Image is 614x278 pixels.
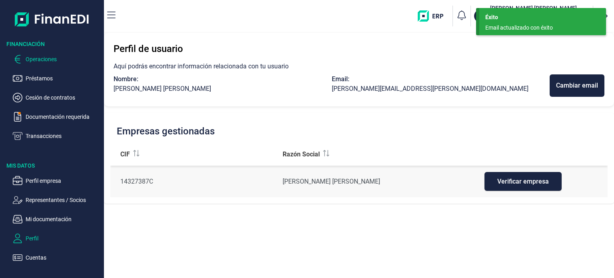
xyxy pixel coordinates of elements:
h3: Perfil de usuario [114,42,604,55]
span: Verificar empresa [497,178,549,184]
button: Operaciones [13,54,101,64]
p: Documentación requerida [26,112,101,122]
div: 14327387C [120,177,270,186]
h2: Empresas gestionadas [117,126,215,137]
button: MI[PERSON_NAME] [PERSON_NAME][PERSON_NAME] [PERSON_NAME](14327387C) [474,4,590,28]
button: Documentación requerida [13,112,101,122]
div: Email: [332,74,550,84]
button: Cuentas [13,253,101,262]
div: [PERSON_NAME] [PERSON_NAME] [114,84,332,94]
p: Mi documentación [26,214,101,224]
button: Préstamos [13,74,101,83]
p: Operaciones [26,54,101,64]
button: Transacciones [13,131,101,141]
div: Email actualizado con éxito [485,24,594,32]
div: [PERSON_NAME] [PERSON_NAME] [283,177,436,186]
p: Representantes / Socios [26,195,101,205]
p: Perfil [26,234,101,243]
img: erp [418,10,449,22]
div: Cambiar email [556,81,598,90]
p: Perfil empresa [26,176,101,186]
button: Perfil empresa [13,176,101,186]
span: Razón Social [283,150,320,159]
p: Aquí podrás encontrar información relacionada con tu usuario [114,62,604,71]
h3: [PERSON_NAME] [PERSON_NAME] [490,4,577,12]
button: Perfil [13,234,101,243]
button: Cesión de contratos [13,93,101,102]
div: Nombre: [114,74,332,84]
div: Éxito [485,13,600,22]
div: [PERSON_NAME][EMAIL_ADDRESS][PERSON_NAME][DOMAIN_NAME] [332,84,550,94]
button: Mi documentación [13,214,101,224]
p: Cuentas [26,253,101,262]
img: Logo de aplicación [15,6,90,32]
button: Representantes / Socios [13,195,101,205]
span: CIF [120,150,130,159]
button: Cambiar email [550,74,604,97]
p: Transacciones [26,131,101,141]
p: Préstamos [26,74,101,83]
p: Cesión de contratos [26,93,101,102]
button: Verificar empresa [484,172,562,191]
